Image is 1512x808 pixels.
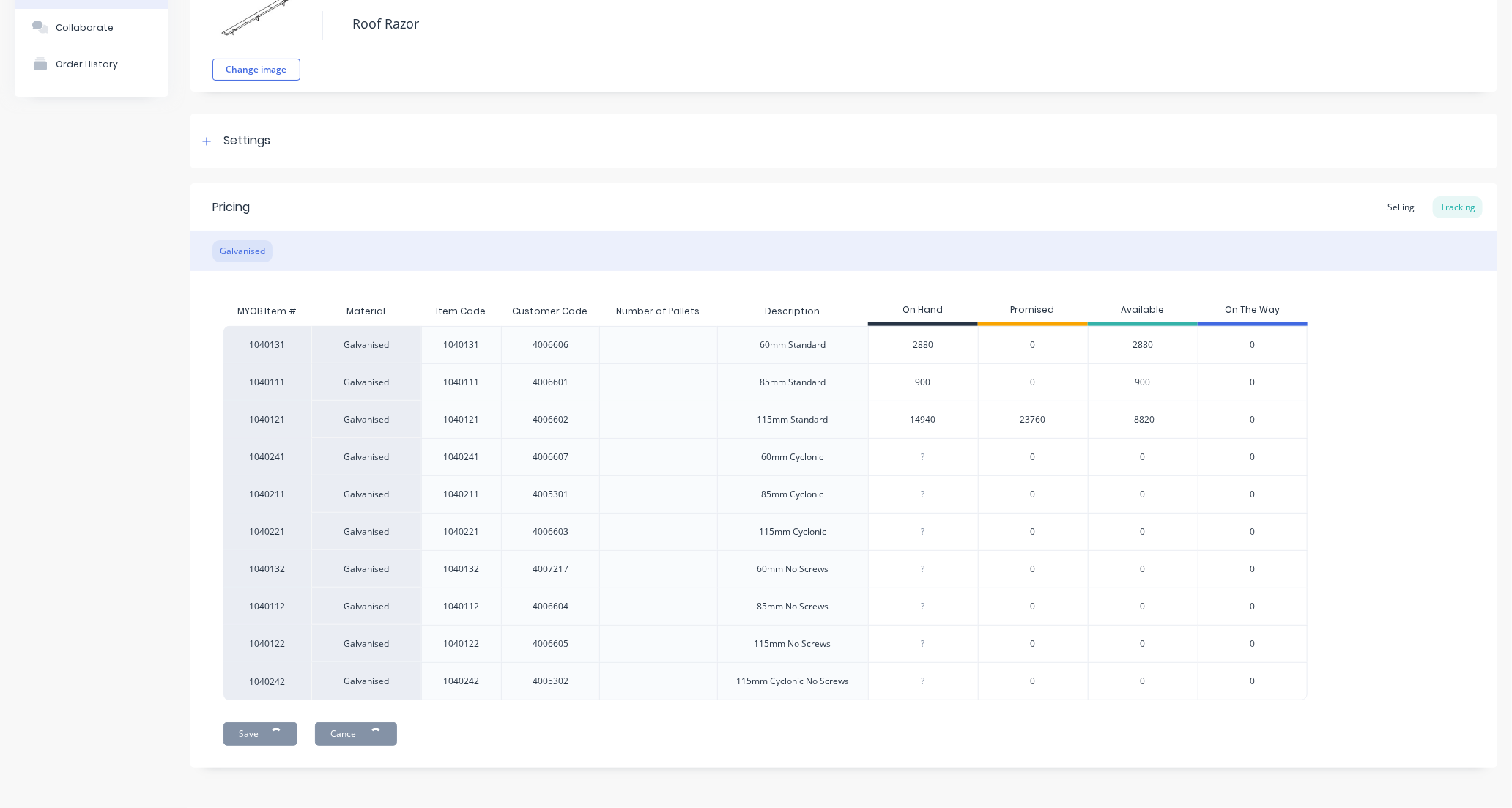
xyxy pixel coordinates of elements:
textarea: Roof Razor [345,7,1355,41]
div: Available [1088,297,1198,326]
span: 0 [1031,563,1036,576]
div: On Hand [868,297,978,326]
div: 900 [869,364,978,401]
div: 1040122 [223,625,311,662]
div: 0 [1088,475,1198,513]
span: 0 [1031,525,1036,538]
span: 0 [1031,637,1036,651]
button: Cancel [315,722,397,746]
div: 1040112 [443,600,479,613]
div: Galvanised [311,363,421,401]
div: Galvanised [311,326,421,363]
span: 0 [1031,338,1036,352]
div: 4005302 [533,675,568,688]
span: 0 [1250,338,1255,352]
div: 1040242 [443,675,479,688]
div: Galvanised [311,513,421,550]
button: Order History [15,45,168,82]
div: Galvanised [311,438,421,475]
div: Promised [978,297,1088,326]
div: 115mm Cyclonic [759,525,826,538]
div: Tracking [1433,196,1483,218]
div: 115mm No Screws [755,637,831,651]
div: 85mm Standard [760,376,826,389]
div: MYOB Item # [223,297,311,326]
div: Galvanised [311,662,421,700]
div: 2880 [869,327,978,363]
div: 1040221 [223,513,311,550]
span: 0 [1031,451,1036,464]
button: Collaborate [15,9,168,45]
span: 0 [1031,376,1036,389]
span: 0 [1250,488,1255,501]
div: 115mm Cyclonic No Screws [736,675,849,688]
span: 0 [1250,637,1255,651]
span: 23760 [1020,413,1046,426]
div: 1040111 [223,363,311,401]
div: 1040211 [443,488,479,501]
div: 1040121 [223,401,311,438]
button: Save [223,722,297,746]
div: 4006604 [533,600,568,613]
div: ? [869,551,978,588]
div: 115mm Standard [757,413,829,426]
div: 1040132 [443,563,479,576]
div: 14940 [869,401,978,438]
span: 0 [1250,376,1255,389]
div: Item Code [424,293,497,330]
div: ? [869,626,978,662]
div: 2880 [1088,326,1198,363]
div: 85mm No Screws [757,600,829,613]
div: 0 [1088,513,1198,550]
div: ? [869,476,978,513]
div: 1040121 [443,413,479,426]
div: Collaborate [56,22,114,33]
span: 0 [1250,413,1255,426]
div: 4007217 [533,563,568,576]
div: Galvanised [311,401,421,438]
div: Galvanised [311,475,421,513]
div: 4006607 [533,451,568,464]
span: 0 [1031,488,1036,501]
div: 60mm Cyclonic [762,451,824,464]
div: Galvanised [311,588,421,625]
div: 1040131 [223,326,311,363]
div: 1040241 [443,451,479,464]
div: Selling [1380,196,1422,218]
div: Description [753,293,831,330]
div: On The Way [1198,297,1308,326]
div: ? [869,588,978,625]
div: 0 [1088,625,1198,662]
div: 4006603 [533,525,568,538]
div: 4006601 [533,376,568,389]
span: 0 [1250,600,1255,613]
span: 0 [1031,675,1036,688]
div: Order History [56,59,118,70]
div: -8820 [1088,401,1198,438]
div: Galvanised [212,240,273,262]
div: 60mm No Screws [757,563,829,576]
div: 0 [1088,550,1198,588]
div: 1040112 [223,588,311,625]
div: 0 [1088,588,1198,625]
div: 4006602 [533,413,568,426]
div: ? [869,439,978,475]
div: 4006606 [533,338,568,352]
span: 0 [1250,525,1255,538]
div: 1040131 [443,338,479,352]
span: 0 [1250,675,1255,688]
div: Settings [223,132,270,150]
div: 0 [1088,438,1198,475]
div: ? [869,514,978,550]
div: 4006605 [533,637,568,651]
button: Change image [212,59,300,81]
div: 4005301 [533,488,568,501]
div: 1040111 [443,376,479,389]
div: Customer Code [500,293,599,330]
div: 60mm Standard [760,338,826,352]
div: 0 [1088,662,1198,700]
div: 1040211 [223,475,311,513]
div: Galvanised [311,550,421,588]
div: 1040242 [223,662,311,700]
span: 0 [1250,563,1255,576]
